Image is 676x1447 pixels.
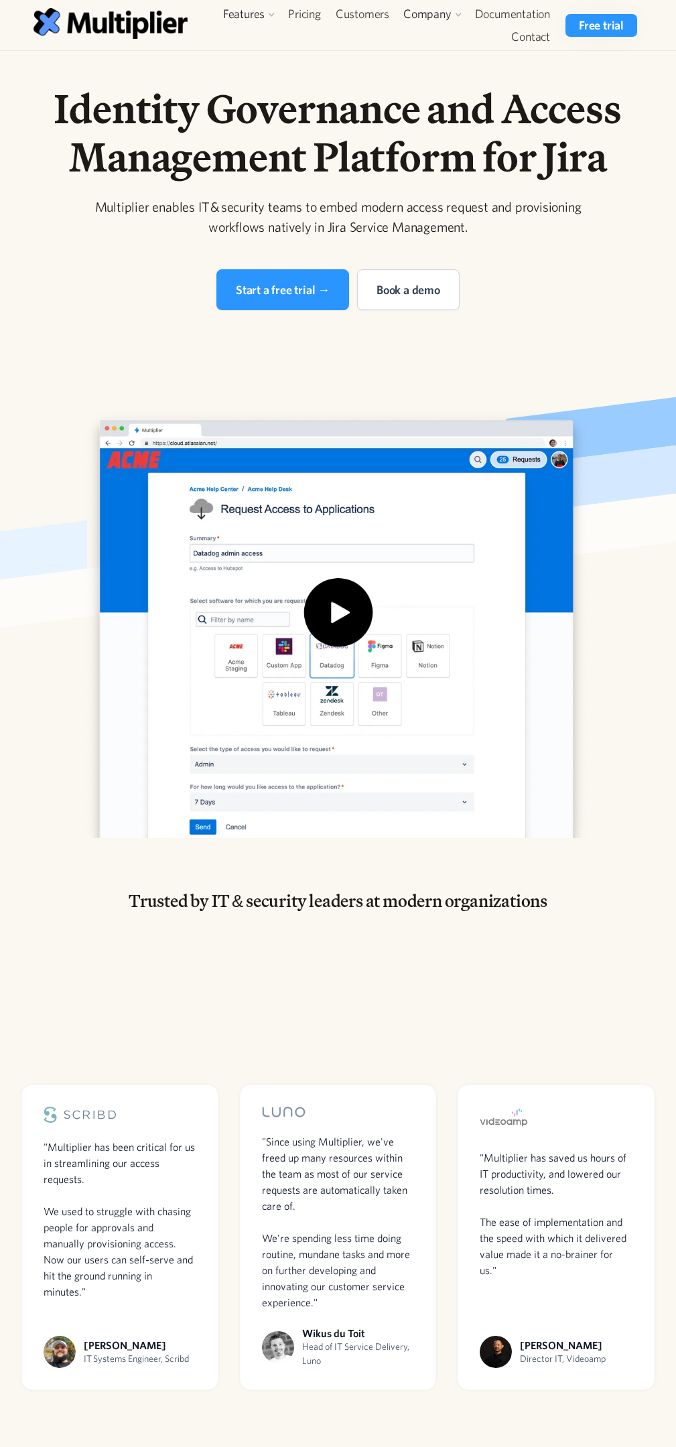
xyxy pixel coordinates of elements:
[565,14,637,37] a: Free trial
[216,3,281,25] div: Features
[281,3,328,25] a: Pricing
[236,281,330,299] div: Start a free trial →
[302,1340,415,1368] div: Head of IT Service Delivery, Luno
[216,269,349,310] a: Start a free trial →
[520,1338,606,1352] div: [PERSON_NAME]
[70,380,606,862] a: open lightbox
[21,84,655,181] h1: Identity Governance and Access Management Platform for Jira
[223,6,265,22] div: Features
[377,281,440,299] div: Book a demo
[357,269,460,310] a: Book a demo
[302,1326,415,1340] div: Wikus du Toit
[480,1150,632,1278] div: "Multiplier has saved us hours of IT productivity, and lowered our resolution times. The ease of ...
[262,1133,415,1310] div: "Since using Multiplier, we've freed up many resources within the team as most of our service req...
[84,1338,189,1352] div: [PERSON_NAME]
[468,3,557,25] a: Documentation
[328,3,397,25] a: Customers
[403,6,452,22] div: Company
[520,1352,606,1366] div: Director IT, Videoamp
[504,25,557,48] a: Contact
[84,1352,189,1366] div: IT Systems Engineer, Scribd
[295,578,381,664] img: Play icon
[81,197,596,237] div: Multiplier enables IT & security teams to embed modern access request and provisioning workflows ...
[397,3,468,25] div: Company
[44,1141,195,1298] span: "Multiplier has been critical for us in streamlining our access requests. We used to struggle wit...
